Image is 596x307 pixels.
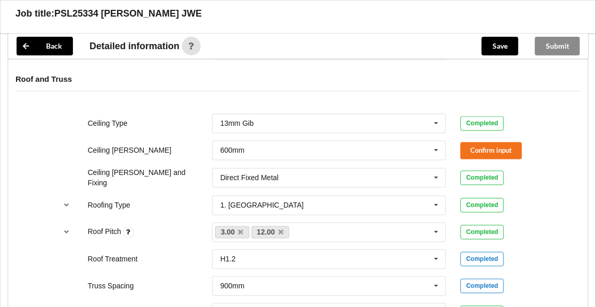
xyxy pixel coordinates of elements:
[57,223,77,242] button: reference-toggle
[16,74,580,84] h4: Roof and Truss
[460,171,504,185] div: Completed
[460,252,504,267] div: Completed
[220,147,245,154] div: 600mm
[54,8,202,20] h3: PSL25334 [PERSON_NAME] JWE
[16,8,54,20] h3: Job title:
[460,116,504,131] div: Completed
[88,201,130,210] label: Roofing Type
[220,256,236,263] div: H1.2
[88,228,123,236] label: Roof Pitch
[57,196,77,215] button: reference-toggle
[220,120,254,127] div: 13mm Gib
[460,198,504,213] div: Completed
[460,142,522,159] button: Confirm input
[460,225,504,240] div: Completed
[88,255,138,264] label: Roof Treatment
[251,226,290,239] a: 12.00
[90,41,180,51] span: Detailed information
[88,147,172,155] label: Ceiling [PERSON_NAME]
[220,202,304,209] div: 1. [GEOGRAPHIC_DATA]
[220,283,245,290] div: 900mm
[482,37,518,55] button: Save
[88,120,128,128] label: Ceiling Type
[220,174,279,182] div: Direct Fixed Metal
[17,37,73,55] button: Back
[88,169,186,187] label: Ceiling [PERSON_NAME] and Fixing
[460,279,504,294] div: Completed
[215,226,249,239] a: 3.00
[88,282,134,290] label: Truss Spacing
